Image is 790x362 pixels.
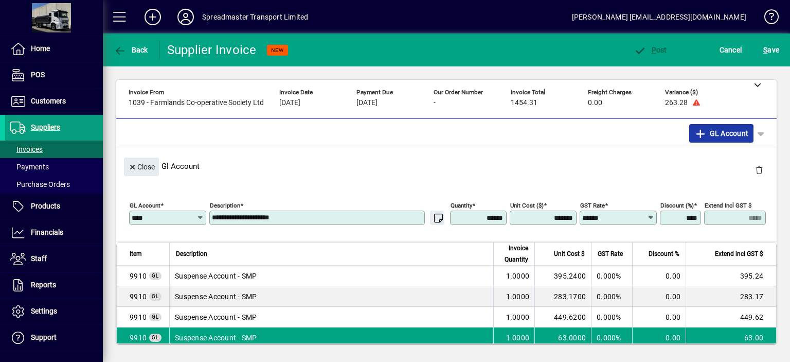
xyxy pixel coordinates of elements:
[660,202,694,209] mat-label: Discount (%)
[632,286,686,307] td: 0.00
[694,125,748,142] span: GL Account
[114,46,148,54] span: Back
[720,42,742,58] span: Cancel
[103,41,159,59] app-page-header-button: Back
[152,314,159,320] span: GL
[591,307,632,327] td: 0.000%
[631,41,670,59] button: Post
[5,36,103,62] a: Home
[763,42,779,58] span: ave
[747,158,771,182] button: Delete
[591,286,632,307] td: 0.000%
[761,41,782,59] button: Save
[169,307,493,327] td: Suspense Account - SMP
[10,163,49,171] span: Payments
[632,327,686,348] td: 0.00
[10,145,43,153] span: Invoices
[588,99,602,107] span: 0.00
[31,97,66,105] span: Customers
[128,159,155,176] span: Close
[130,271,147,281] span: Suspense Account
[493,286,534,307] td: 1.0000
[130,248,142,260] span: Item
[534,286,591,307] td: 283.1700
[5,176,103,193] a: Purchase Orders
[717,41,745,59] button: Cancel
[31,228,63,236] span: Financials
[31,202,60,210] span: Products
[5,299,103,324] a: Settings
[493,307,534,327] td: 1.0000
[152,273,159,279] span: GL
[5,272,103,298] a: Reports
[649,248,679,260] span: Discount %
[652,46,656,54] span: P
[5,220,103,246] a: Financials
[121,162,161,171] app-page-header-button: Close
[210,202,240,209] mat-label: Description
[534,266,591,286] td: 395.2400
[493,266,534,286] td: 1.0000
[169,8,202,26] button: Profile
[152,335,159,340] span: GL
[665,99,688,107] span: 263.28
[5,246,103,272] a: Staff
[31,71,45,79] span: POS
[686,307,776,327] td: 449.62
[5,194,103,219] a: Products
[434,99,436,107] span: -
[169,286,493,307] td: Suspense Account - SMP
[169,327,493,348] td: Suspense Account - SMP
[554,248,585,260] span: Unit Cost $
[500,243,528,265] span: Invoice Quantity
[31,254,47,263] span: Staff
[632,307,686,327] td: 0.00
[634,46,667,54] span: ost
[689,124,753,143] button: GL Account
[686,327,776,348] td: 63.00
[31,44,50,53] span: Home
[167,42,257,58] div: Supplier Invoice
[169,266,493,286] td: Suspense Account - SMP
[747,165,771,175] app-page-header-button: Delete
[130,202,160,209] mat-label: GL Account
[31,307,57,315] span: Settings
[715,248,763,260] span: Extend incl GST $
[130,291,147,302] span: Suspense Account
[116,147,777,185] div: Gl Account
[511,99,537,107] span: 1454.31
[31,281,56,289] span: Reports
[279,99,300,107] span: [DATE]
[111,41,151,59] button: Back
[510,202,544,209] mat-label: Unit Cost ($)
[5,89,103,114] a: Customers
[202,9,308,25] div: Spreadmaster Transport Limited
[31,123,60,131] span: Suppliers
[493,327,534,348] td: 1.0000
[5,141,103,158] a: Invoices
[129,99,264,107] span: 1039 - Farmlands Co-operative Society Ltd
[5,62,103,88] a: POS
[31,333,57,341] span: Support
[10,180,70,188] span: Purchase Orders
[686,286,776,307] td: 283.17
[534,307,591,327] td: 449.6200
[632,266,686,286] td: 0.00
[705,202,751,209] mat-label: Extend incl GST $
[451,202,472,209] mat-label: Quantity
[598,248,623,260] span: GST Rate
[124,158,159,176] button: Close
[763,46,767,54] span: S
[534,327,591,348] td: 63.0000
[130,333,147,343] span: Suspense Account
[591,266,632,286] td: 0.000%
[5,158,103,176] a: Payments
[572,9,746,25] div: [PERSON_NAME] [EMAIL_ADDRESS][DOMAIN_NAME]
[130,312,147,322] span: Suspense Account
[136,8,169,26] button: Add
[580,202,605,209] mat-label: GST rate
[356,99,378,107] span: [DATE]
[271,47,284,54] span: NEW
[591,327,632,348] td: 0.000%
[152,294,159,299] span: GL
